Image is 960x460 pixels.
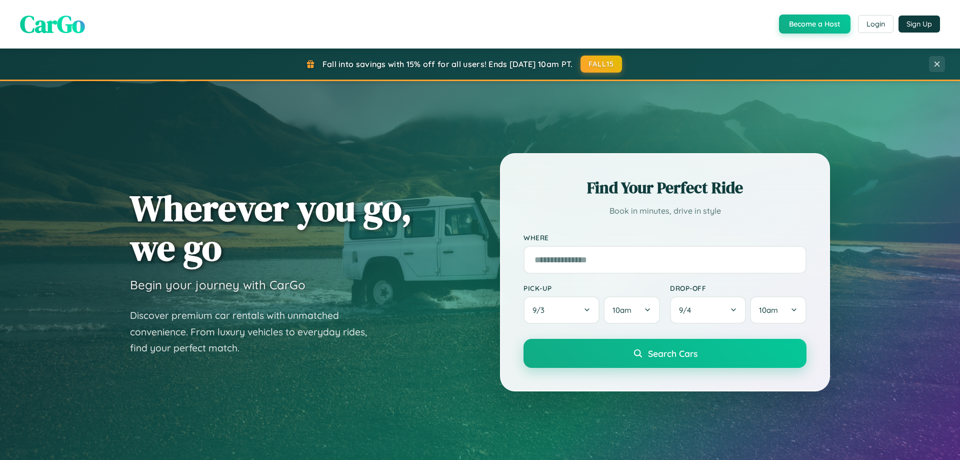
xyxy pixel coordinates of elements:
[779,15,850,34] button: Become a Host
[130,307,380,356] p: Discover premium car rentals with unmatched convenience. From luxury vehicles to everyday rides, ...
[670,296,746,324] button: 9/4
[322,59,573,69] span: Fall into savings with 15% off for all users! Ends [DATE] 10am PT.
[858,15,893,33] button: Login
[603,296,660,324] button: 10am
[523,177,806,199] h2: Find Your Perfect Ride
[523,204,806,218] p: Book in minutes, drive in style
[130,188,412,267] h1: Wherever you go, we go
[759,305,778,315] span: 10am
[532,305,549,315] span: 9 / 3
[898,16,940,33] button: Sign Up
[523,233,806,242] label: Where
[20,8,85,41] span: CarGo
[130,277,305,292] h3: Begin your journey with CarGo
[679,305,696,315] span: 9 / 4
[523,339,806,368] button: Search Cars
[523,296,599,324] button: 9/3
[670,284,806,292] label: Drop-off
[580,56,622,73] button: FALL15
[612,305,631,315] span: 10am
[648,348,697,359] span: Search Cars
[523,284,660,292] label: Pick-up
[750,296,806,324] button: 10am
